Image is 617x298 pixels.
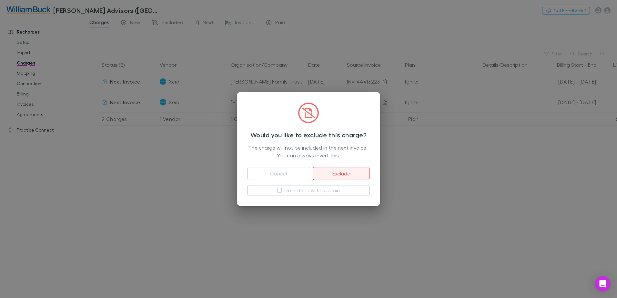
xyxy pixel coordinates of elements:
label: Do not show this again [284,186,340,194]
div: Open Intercom Messenger [595,276,611,292]
div: The charge will not be included in the next invoice. You can always revert this. [247,144,370,159]
button: Do not show this again [247,185,370,195]
h3: Would you like to exclude this charge? [247,131,370,139]
button: Cancel [247,167,310,180]
button: Exclude [313,167,370,180]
